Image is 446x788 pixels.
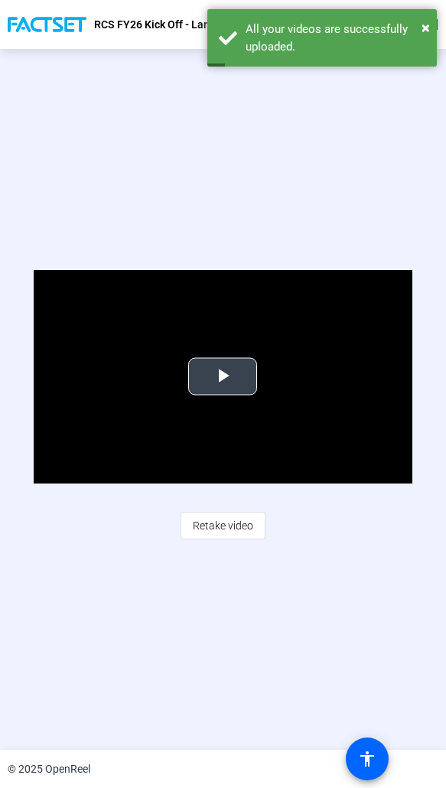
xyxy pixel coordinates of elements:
[34,270,413,484] div: Video Player
[246,21,425,55] div: All your videos are successfully uploaded.
[188,358,257,396] button: Play Video
[8,17,86,32] img: OpenReel logo
[422,16,430,39] button: Close
[181,512,265,539] button: Retake video
[358,750,376,768] mat-icon: accessibility
[94,15,249,34] p: RCS FY26 Kick Off - Large WINS
[8,761,90,777] div: © 2025 OpenReel
[422,18,430,37] span: ×
[193,511,253,540] span: Retake video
